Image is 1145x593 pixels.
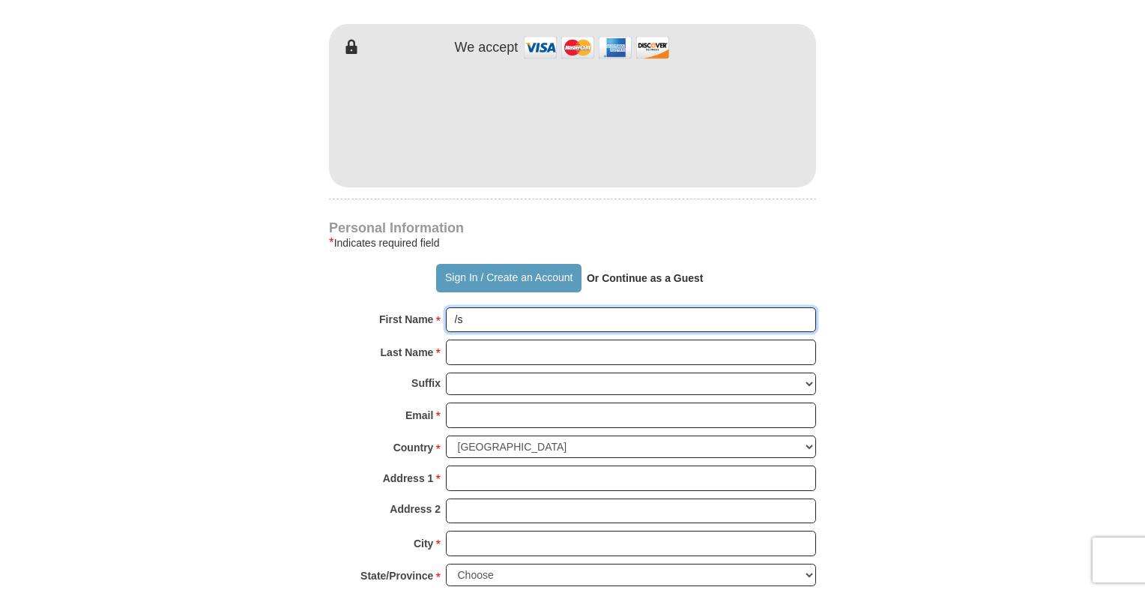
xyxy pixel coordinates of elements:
[379,309,433,330] strong: First Name
[393,437,434,458] strong: Country
[587,272,704,284] strong: Or Continue as a Guest
[390,499,441,520] strong: Address 2
[414,533,433,554] strong: City
[522,31,671,64] img: credit cards accepted
[411,373,441,394] strong: Suffix
[405,405,433,426] strong: Email
[329,222,816,234] h4: Personal Information
[436,264,581,292] button: Sign In / Create an Account
[360,565,433,586] strong: State/Province
[329,234,816,252] div: Indicates required field
[455,40,519,56] h4: We accept
[383,468,434,489] strong: Address 1
[381,342,434,363] strong: Last Name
